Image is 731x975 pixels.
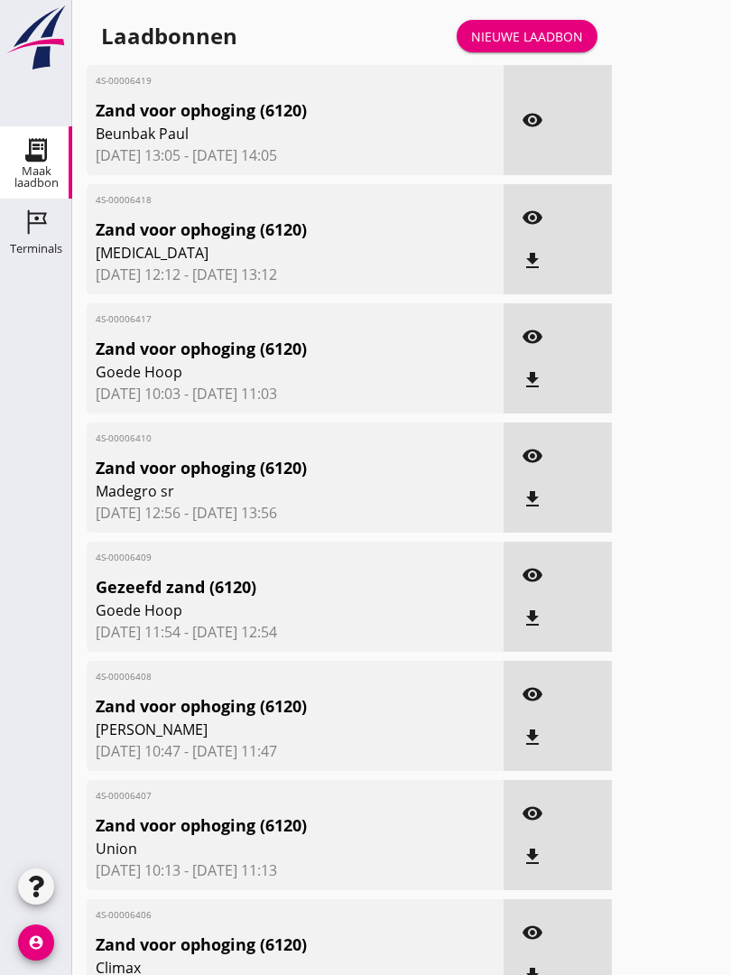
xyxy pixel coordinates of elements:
[522,727,543,748] i: file_download
[96,480,428,502] span: Madegro sr
[96,361,428,383] span: Goede Hoop
[96,432,428,445] span: 4S-00006410
[96,383,495,404] span: [DATE] 10:03 - [DATE] 11:03
[101,22,237,51] div: Laadbonnen
[96,719,428,740] span: [PERSON_NAME]
[96,859,495,881] span: [DATE] 10:13 - [DATE] 11:13
[96,575,428,599] span: Gezeefd zand (6120)
[96,337,428,361] span: Zand voor ophoging (6120)
[96,813,428,838] span: Zand voor ophoging (6120)
[522,369,543,391] i: file_download
[522,207,543,228] i: visibility
[96,789,428,803] span: 4S-00006407
[522,803,543,824] i: visibility
[96,144,495,166] span: [DATE] 13:05 - [DATE] 14:05
[96,264,495,285] span: [DATE] 12:12 - [DATE] 13:12
[96,74,428,88] span: 4S-00006419
[522,326,543,348] i: visibility
[96,312,428,326] span: 4S-00006417
[96,694,428,719] span: Zand voor ophoging (6120)
[4,5,69,71] img: logo-small.a267ee39.svg
[522,488,543,510] i: file_download
[96,193,428,207] span: 4S-00006418
[96,502,495,524] span: [DATE] 12:56 - [DATE] 13:56
[522,564,543,586] i: visibility
[96,670,428,683] span: 4S-00006408
[522,109,543,131] i: visibility
[96,242,428,264] span: [MEDICAL_DATA]
[522,846,543,868] i: file_download
[96,456,428,480] span: Zand voor ophoging (6120)
[96,908,428,922] span: 4S-00006406
[96,98,428,123] span: Zand voor ophoging (6120)
[522,683,543,705] i: visibility
[522,445,543,467] i: visibility
[18,924,54,961] i: account_circle
[522,922,543,943] i: visibility
[96,933,428,957] span: Zand voor ophoging (6120)
[96,838,428,859] span: Union
[96,621,495,643] span: [DATE] 11:54 - [DATE] 12:54
[96,551,428,564] span: 4S-00006409
[96,599,428,621] span: Goede Hoop
[96,218,428,242] span: Zand voor ophoging (6120)
[96,740,495,762] span: [DATE] 10:47 - [DATE] 11:47
[10,243,62,255] div: Terminals
[471,27,583,46] div: Nieuwe laadbon
[457,20,597,52] a: Nieuwe laadbon
[96,123,428,144] span: Beunbak Paul
[522,250,543,272] i: file_download
[522,608,543,629] i: file_download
